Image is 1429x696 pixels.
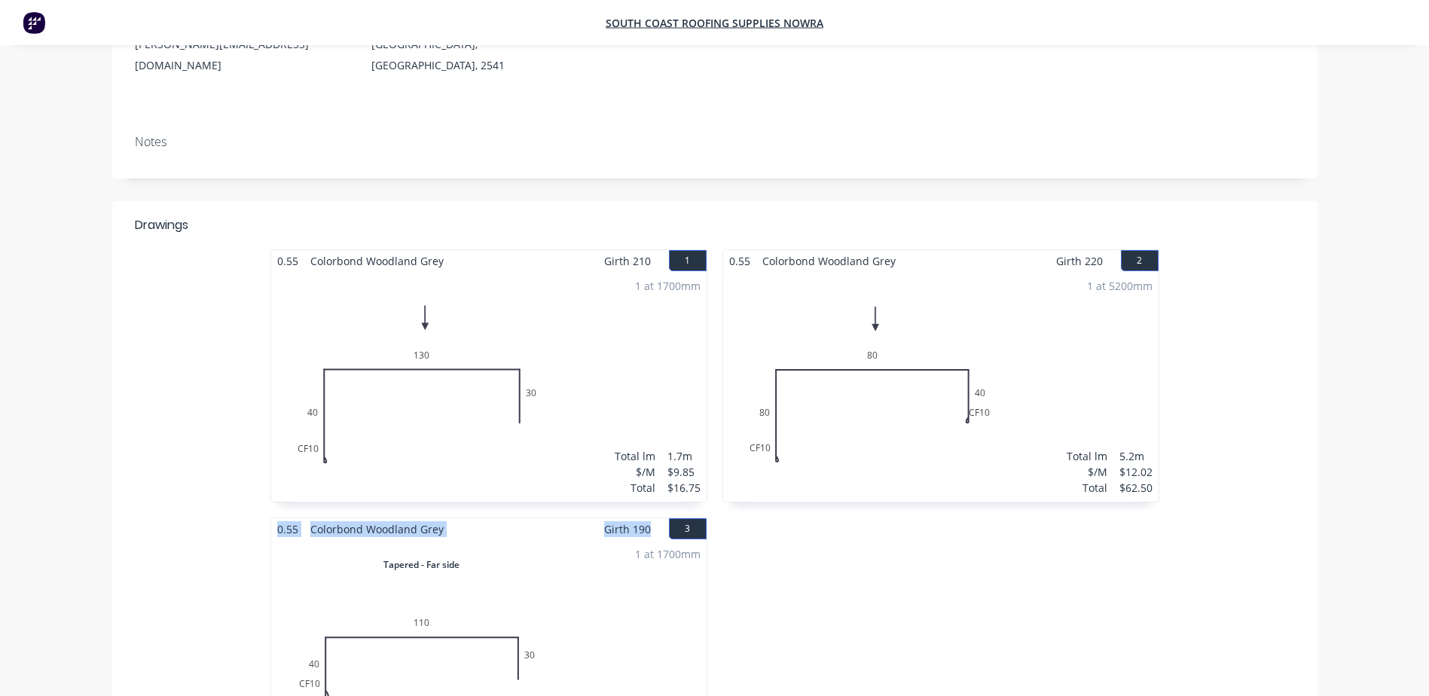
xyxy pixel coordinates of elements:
[1067,480,1107,496] div: Total
[304,518,450,540] span: Colorbond Woodland Grey
[669,250,707,271] button: 1
[135,34,347,76] div: [PERSON_NAME][EMAIL_ADDRESS][DOMAIN_NAME]
[615,480,655,496] div: Total
[667,448,701,464] div: 1.7m
[1119,448,1153,464] div: 5.2m
[1121,250,1159,271] button: 2
[271,250,304,272] span: 0.55
[669,518,707,539] button: 3
[304,250,450,272] span: Colorbond Woodland Grey
[1067,448,1107,464] div: Total lm
[1119,464,1153,480] div: $12.02
[606,16,823,30] a: South Coast Roofing Supplies Nowra
[667,480,701,496] div: $16.75
[635,278,701,294] div: 1 at 1700mm
[615,448,655,464] div: Total lm
[756,250,902,272] span: Colorbond Woodland Grey
[723,250,756,272] span: 0.55
[667,464,701,480] div: $9.85
[23,11,45,34] img: Factory
[604,250,651,272] span: Girth 210
[723,272,1159,502] div: 0CF108080CF10401 at 5200mmTotal lm$/MTotal5.2m$12.02$62.50
[1056,250,1103,272] span: Girth 220
[1067,464,1107,480] div: $/M
[604,518,651,540] span: Girth 190
[271,518,304,540] span: 0.55
[135,135,1295,149] div: Notes
[1119,480,1153,496] div: $62.50
[135,216,188,234] div: Drawings
[271,272,707,502] div: 0CF1040130301 at 1700mmTotal lm$/MTotal1.7m$9.85$16.75
[635,546,701,562] div: 1 at 1700mm
[1087,278,1153,294] div: 1 at 5200mm
[615,464,655,480] div: $/M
